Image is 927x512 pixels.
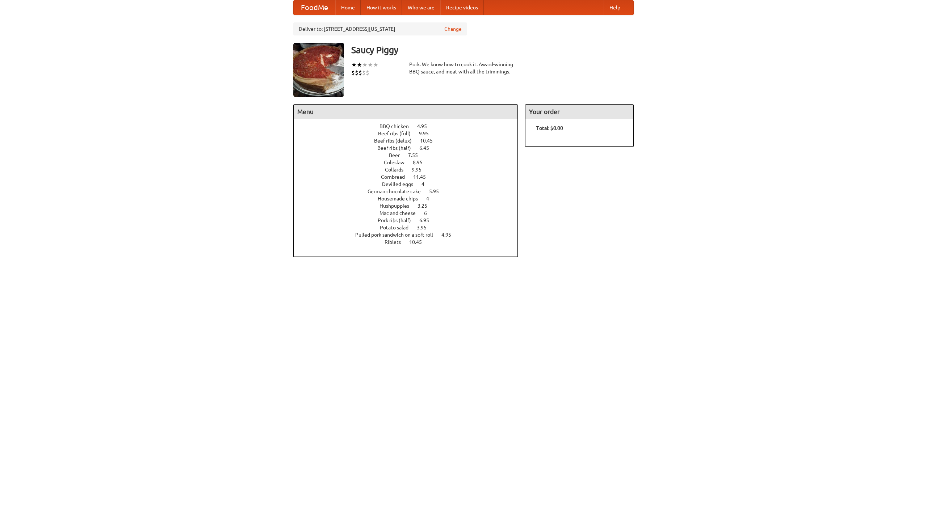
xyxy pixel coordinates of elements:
a: Home [335,0,361,15]
span: 4 [426,196,436,202]
span: 9.95 [412,167,429,173]
span: Pulled pork sandwich on a soft roll [355,232,440,238]
a: German chocolate cake 5.95 [368,189,452,194]
a: Cornbread 11.45 [381,174,439,180]
a: Devilled eggs 4 [382,181,438,187]
div: Deliver to: [STREET_ADDRESS][US_STATE] [293,22,467,35]
span: 4.95 [417,123,434,129]
li: ★ [362,61,368,69]
a: Pulled pork sandwich on a soft roll 4.95 [355,232,465,238]
li: $ [358,69,362,77]
li: ★ [351,61,357,69]
a: Housemade chips 4 [378,196,442,202]
span: Cornbread [381,174,412,180]
a: Coleslaw 8.95 [384,160,436,165]
a: Beef ribs (full) 9.95 [378,131,442,136]
a: How it works [361,0,402,15]
li: $ [362,69,366,77]
span: Beef ribs (delux) [374,138,419,144]
b: Total: $0.00 [536,125,563,131]
span: Hushpuppies [379,203,416,209]
a: Beef ribs (half) 6.45 [377,145,442,151]
span: Potato salad [380,225,416,230]
span: Coleslaw [384,160,412,165]
h3: Saucy Piggy [351,43,634,57]
li: $ [355,69,358,77]
span: 4.95 [441,232,458,238]
span: Housemade chips [378,196,425,202]
span: German chocolate cake [368,189,428,194]
a: Who we are [402,0,440,15]
span: Beer [389,152,407,158]
span: 11.45 [413,174,433,180]
h4: Your order [525,105,633,119]
span: 6.45 [419,145,436,151]
span: 10.45 [420,138,440,144]
a: Beef ribs (delux) 10.45 [374,138,446,144]
span: 7.55 [408,152,425,158]
span: BBQ chicken [379,123,416,129]
span: 6.95 [419,217,436,223]
a: Collards 9.95 [385,167,435,173]
h4: Menu [294,105,517,119]
a: Hushpuppies 3.25 [379,203,441,209]
span: 3.95 [417,225,434,230]
a: Recipe videos [440,0,484,15]
span: Riblets [385,239,408,245]
a: Beer 7.55 [389,152,431,158]
span: 8.95 [413,160,430,165]
span: Collards [385,167,411,173]
a: Potato salad 3.95 [380,225,440,230]
span: 6 [424,210,434,216]
a: Pork ribs (half) 6.95 [378,217,442,223]
li: ★ [368,61,373,69]
li: $ [366,69,369,77]
span: 9.95 [419,131,436,136]
span: 4 [421,181,432,187]
span: 10.45 [409,239,429,245]
span: Devilled eggs [382,181,420,187]
li: $ [351,69,355,77]
li: ★ [357,61,362,69]
span: Pork ribs (half) [378,217,418,223]
a: Riblets 10.45 [385,239,435,245]
span: Beef ribs (full) [378,131,418,136]
li: ★ [373,61,378,69]
span: 5.95 [429,189,446,194]
span: Beef ribs (half) [377,145,418,151]
img: angular.jpg [293,43,344,97]
div: Pork. We know how to cook it. Award-winning BBQ sauce, and meat with all the trimmings. [409,61,518,75]
a: Change [444,25,462,33]
a: Help [604,0,626,15]
span: Mac and cheese [379,210,423,216]
span: 3.25 [418,203,435,209]
a: FoodMe [294,0,335,15]
a: BBQ chicken 4.95 [379,123,440,129]
a: Mac and cheese 6 [379,210,440,216]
